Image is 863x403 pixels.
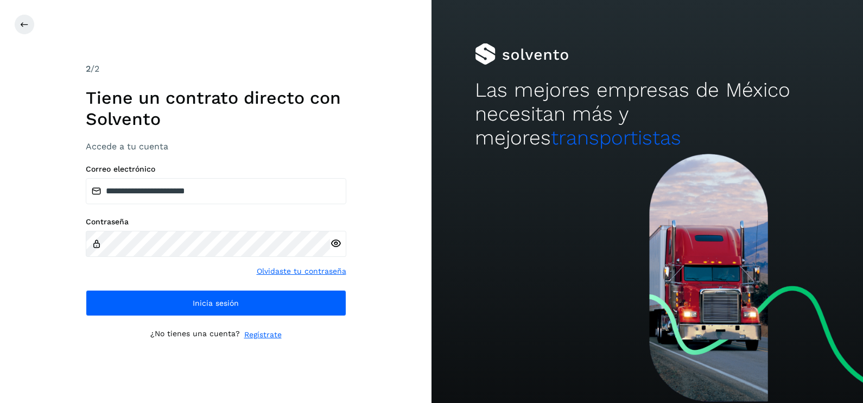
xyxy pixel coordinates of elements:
button: Inicia sesión [86,290,346,316]
span: Inicia sesión [193,299,239,307]
div: /2 [86,62,346,75]
a: Olvidaste tu contraseña [257,266,346,277]
h3: Accede a tu cuenta [86,141,346,152]
label: Correo electrónico [86,165,346,174]
label: Contraseña [86,217,346,226]
span: transportistas [551,126,681,149]
a: Regístrate [244,329,282,341]
p: ¿No tienes una cuenta? [150,329,240,341]
h1: Tiene un contrato directo con Solvento [86,87,346,129]
span: 2 [86,64,91,74]
h2: Las mejores empresas de México necesitan más y mejores [475,78,820,150]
